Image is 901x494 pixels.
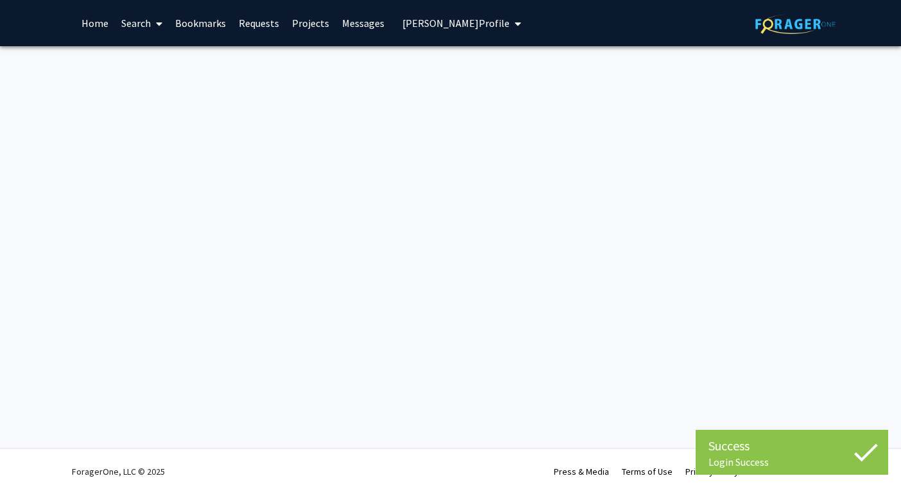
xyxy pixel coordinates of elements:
span: [PERSON_NAME] Profile [402,17,510,30]
a: Bookmarks [169,1,232,46]
div: Login Success [708,456,875,468]
a: Privacy Policy [685,466,739,477]
div: Success [708,436,875,456]
a: Home [75,1,115,46]
img: ForagerOne Logo [755,14,836,34]
a: Press & Media [554,466,609,477]
a: Projects [286,1,336,46]
a: Messages [336,1,391,46]
a: Requests [232,1,286,46]
div: ForagerOne, LLC © 2025 [72,449,165,494]
a: Search [115,1,169,46]
a: Terms of Use [622,466,673,477]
